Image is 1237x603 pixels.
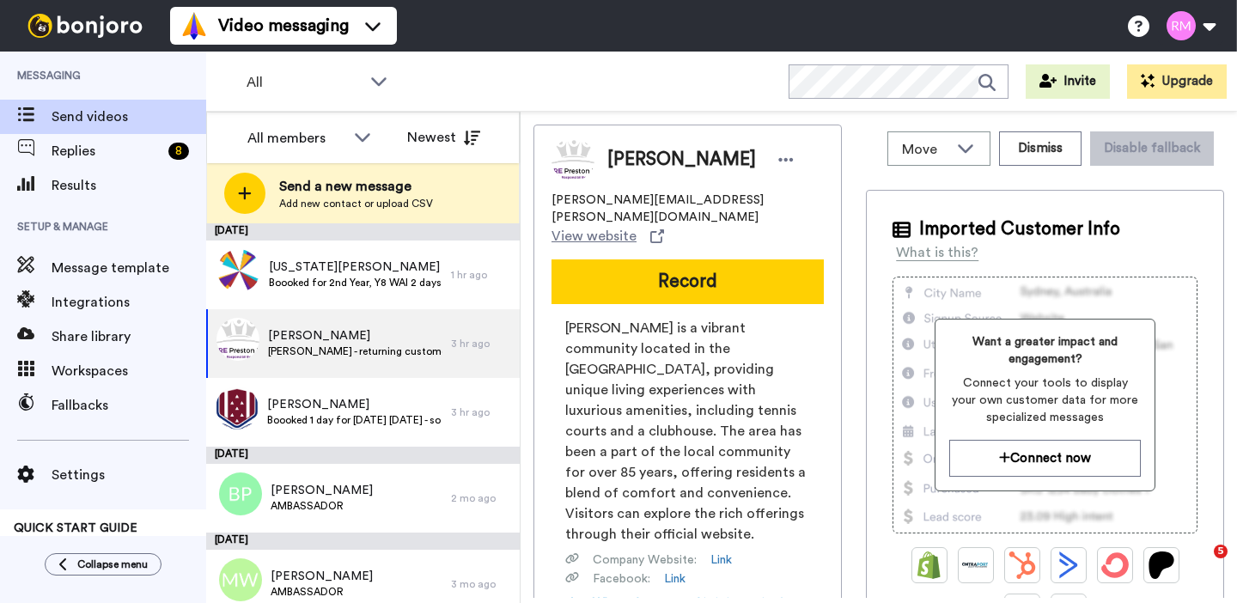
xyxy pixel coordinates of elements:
[551,138,594,181] img: Image of Naomi Richards
[268,344,442,358] span: [PERSON_NAME] - returning customer booked 1 day with Y11 in November - [PERSON_NAME]
[451,577,511,591] div: 3 mo ago
[52,141,161,161] span: Replies
[1008,551,1036,579] img: Hubspot
[271,482,373,499] span: [PERSON_NAME]
[1101,551,1129,579] img: ConvertKit
[593,570,650,588] span: Facebook :
[52,107,206,127] span: Send videos
[77,557,148,571] span: Collapse menu
[269,276,442,289] span: Boooked for 2nd Year, Y8 WAI 2 days in Jan with [PERSON_NAME] and T
[267,396,442,413] span: [PERSON_NAME]
[52,326,206,347] span: Share library
[271,499,373,513] span: AMBASSADOR
[279,176,433,197] span: Send a new message
[551,259,824,304] button: Record
[271,568,373,585] span: [PERSON_NAME]
[962,551,990,579] img: Ontraport
[1148,551,1175,579] img: Patreon
[565,318,810,545] span: [PERSON_NAME] is a vibrant community located in the [GEOGRAPHIC_DATA], providing unique living ex...
[218,14,349,38] span: Video messaging
[1214,545,1228,558] span: 5
[206,223,520,241] div: [DATE]
[1179,545,1220,586] iframe: Intercom live chat
[279,197,433,210] span: Add new contact or upload CSV
[593,551,697,569] span: Company Website :
[216,387,259,429] img: 6a275c43-4fff-45f7-8270-2b8d9d7c86c2.png
[21,14,149,38] img: bj-logo-header-white.svg
[551,192,824,226] span: [PERSON_NAME][EMAIL_ADDRESS][PERSON_NAME][DOMAIN_NAME]
[451,491,511,505] div: 2 mo ago
[451,268,511,282] div: 1 hr ago
[14,522,137,534] span: QUICK START GUIDE
[1026,64,1110,99] button: Invite
[247,72,362,93] span: All
[45,553,161,576] button: Collapse menu
[919,216,1120,242] span: Imported Customer Info
[52,175,206,196] span: Results
[247,128,345,149] div: All members
[269,259,442,276] span: [US_STATE][PERSON_NAME]
[206,447,520,464] div: [DATE]
[394,120,493,155] button: Newest
[52,292,206,313] span: Integrations
[896,242,978,263] div: What is this?
[219,472,262,515] img: bp.png
[551,226,637,247] span: View website
[916,551,943,579] img: Shopify
[52,361,206,381] span: Workspaces
[271,585,373,599] span: AMBASSADOR
[219,558,262,601] img: mw.png
[1090,131,1214,166] button: Disable fallback
[949,333,1141,368] span: Want a greater impact and engagement?
[607,147,756,173] span: [PERSON_NAME]
[168,143,189,160] div: 8
[1127,64,1227,99] button: Upgrade
[52,258,206,278] span: Message template
[451,337,511,350] div: 3 hr ago
[949,375,1141,426] span: Connect your tools to display your own customer data for more specialized messages
[206,533,520,550] div: [DATE]
[1055,551,1082,579] img: ActiveCampaign
[267,413,442,427] span: Boooked 1 day for [DATE] [DATE] - so please adapt your message accordingly depending on when you ...
[180,12,208,40] img: vm-color.svg
[268,327,442,344] span: [PERSON_NAME]
[902,139,948,160] span: Move
[710,551,732,569] a: Link
[216,318,259,361] img: 69726209-1ccd-4cc1-8b1a-dda94c5dd0ba.png
[217,249,260,292] img: 3eafb8d6-e318-47b1-b386-57803db57c70.png
[451,405,511,419] div: 3 hr ago
[52,395,206,416] span: Fallbacks
[52,465,206,485] span: Settings
[999,131,1082,166] button: Dismiss
[551,226,664,247] a: View website
[664,570,686,588] a: Link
